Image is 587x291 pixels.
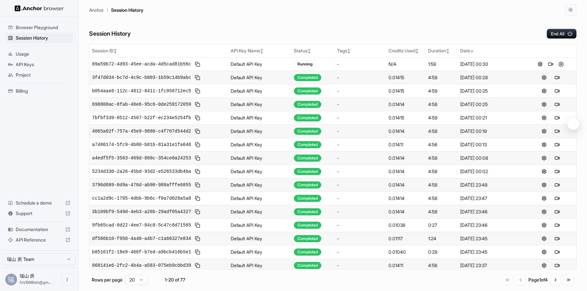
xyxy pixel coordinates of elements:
[294,74,321,81] div: Completed
[228,57,291,71] td: Default API Key
[460,74,522,81] div: [DATE] 00:28
[294,262,321,269] div: Completed
[16,226,63,233] span: Documentation
[428,195,455,202] div: 4:58
[428,235,455,242] div: 1:24
[92,195,191,202] span: cc1a2d9c-1705-4dbb-9b6c-f0a7d028a5a8
[294,248,321,256] div: Completed
[231,47,289,54] div: API Key Name
[5,208,73,219] div: Support
[446,48,449,53] span: ↕
[294,87,321,95] div: Completed
[92,209,191,215] span: 3b109bf9-549d-4eb3-a26b-29adf05a4327
[294,155,321,162] div: Completed
[337,61,383,67] div: -
[428,222,455,228] div: 0:27
[16,24,70,31] span: Browser Playground
[388,182,423,188] div: 0.01414
[337,182,383,188] div: -
[92,128,191,135] span: 4065a02f-757a-45e9-9880-c4f707d544d2
[388,128,423,135] div: 0.01414
[228,151,291,165] td: Default API Key
[16,35,70,41] span: Session History
[428,128,455,135] div: 4:58
[428,88,455,94] div: 4:59
[460,209,522,215] div: [DATE] 23:46
[5,33,73,43] div: Session History
[337,115,383,121] div: -
[260,48,263,53] span: ↕
[20,280,51,285] span: fris1998tsh@gmail.com
[337,249,383,255] div: -
[460,222,522,228] div: [DATE] 23:46
[5,70,73,80] div: Project
[308,48,311,53] span: ↕
[428,61,455,67] div: 1:59
[92,141,191,148] span: a7480174-5fc9-4b80-b81b-81a31e1fa646
[294,181,321,189] div: Completed
[428,115,455,121] div: 4:59
[428,209,455,215] div: 4:58
[20,273,34,279] span: 瑞山 房
[228,98,291,111] td: Default API Key
[16,61,70,68] span: API Keys
[415,48,419,53] span: ↕
[61,274,73,285] button: Open menu
[337,222,383,228] div: -
[228,84,291,98] td: Default API Key
[460,47,522,54] div: Date
[5,198,73,208] div: Schedule a demo
[337,155,383,161] div: -
[92,168,191,175] span: 5234d330-2a26-45bd-93d2-e526533db4ba
[294,195,321,202] div: Completed
[294,235,321,242] div: Completed
[388,101,423,108] div: 0.01414
[228,138,291,151] td: Default API Key
[460,101,522,108] div: [DATE] 00:25
[5,274,17,285] div: 瑞
[89,29,131,39] h6: Session History
[460,182,522,188] div: [DATE] 23:48
[92,235,191,242] span: df566b10-f958-4a40-a4b7-c1a66327e834
[16,200,63,206] span: Schedule a demo
[92,88,191,94] span: b054aae8-112c-4812-8411-1fc950712ec5
[228,205,291,218] td: Default API Key
[16,237,63,243] span: API Reference
[460,61,522,67] div: [DATE] 00:33
[388,47,423,54] div: Credits Used
[388,168,423,175] div: 0.01414
[388,209,423,215] div: 0.01414
[428,155,455,161] div: 4:58
[460,141,522,148] div: [DATE] 00:13
[294,114,321,121] div: Completed
[388,88,423,94] div: 0.01415
[92,262,191,269] span: 868141e6-2fc2-4b4a-a583-075eb9cbbd39
[92,277,123,283] p: Rows per page
[428,168,455,175] div: 4:58
[470,48,474,53] span: ↓
[428,74,455,81] div: 4:59
[92,74,191,81] span: 3f47d034-bc7d-4c9c-b803-1b59c14b9abc
[111,7,143,13] p: Session History
[337,195,383,202] div: -
[228,245,291,259] td: Default API Key
[294,61,316,68] div: Running
[337,141,383,148] div: -
[388,141,423,148] div: 0.01411
[92,182,191,188] span: 3796d689-0d9a-476d-ab90-988afffe6855
[428,47,455,54] div: Duration
[228,191,291,205] td: Default API Key
[428,101,455,108] div: 4:58
[294,128,321,135] div: Completed
[92,101,191,108] span: 698808ac-8fab-48e6-95c6-0de259172059
[337,101,383,108] div: -
[388,262,423,269] div: 0.01411
[5,49,73,59] div: Usage
[388,249,423,255] div: 0.01040
[337,47,383,54] div: Tags
[388,195,423,202] div: 0.01414
[5,235,73,245] div: API Reference
[15,5,64,11] img: Anchor Logo
[294,168,321,175] div: Completed
[89,6,143,13] nav: breadcrumb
